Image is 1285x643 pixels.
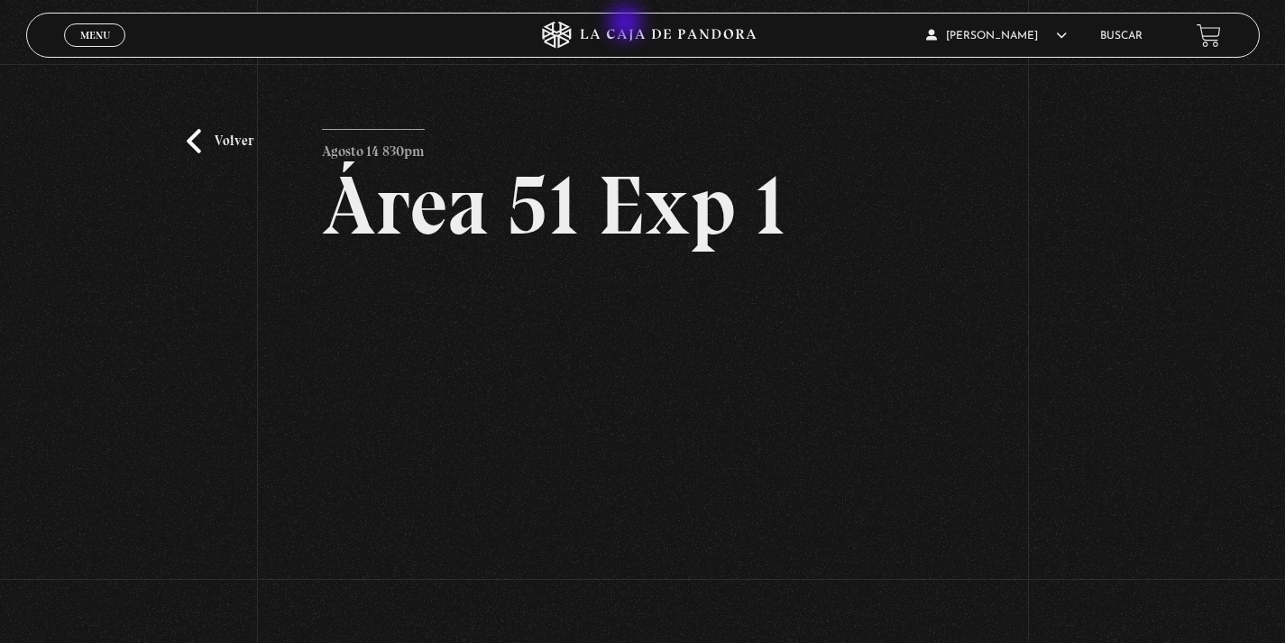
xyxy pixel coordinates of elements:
[926,31,1067,41] span: [PERSON_NAME]
[187,129,253,153] a: Volver
[322,274,963,635] iframe: Dailymotion video player – PROGRAMA - AREA 51 - 14 DE AGOSTO
[80,30,110,41] span: Menu
[322,129,425,165] p: Agosto 14 830pm
[322,164,963,247] h2: Área 51 Exp 1
[1197,23,1221,48] a: View your shopping cart
[74,45,116,58] span: Cerrar
[1100,31,1143,41] a: Buscar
